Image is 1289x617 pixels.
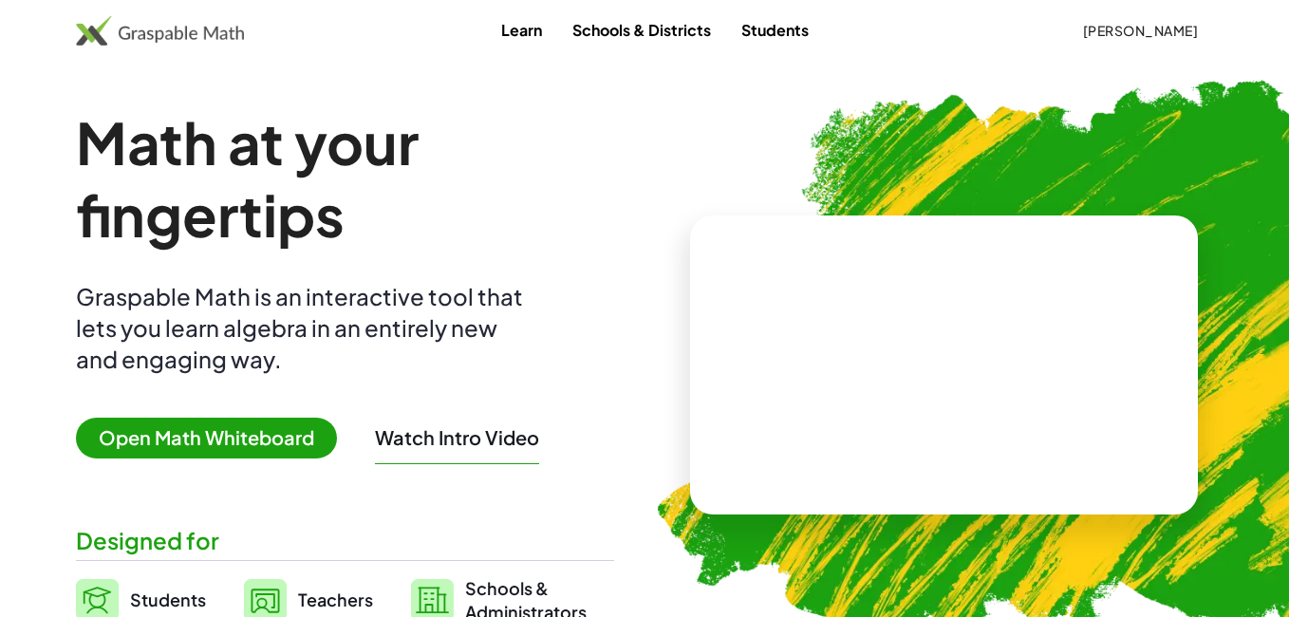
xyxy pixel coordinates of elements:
[726,12,824,47] a: Students
[802,293,1087,436] video: What is this? This is dynamic math notation. Dynamic math notation plays a central role in how Gr...
[76,106,614,251] h1: Math at your fingertips
[76,281,532,375] div: Graspable Math is an interactive tool that lets you learn algebra in an entirely new and engaging...
[298,589,373,610] span: Teachers
[1067,13,1213,47] button: [PERSON_NAME]
[486,12,557,47] a: Learn
[76,525,614,556] div: Designed for
[557,12,726,47] a: Schools & Districts
[76,429,352,449] a: Open Math Whiteboard
[76,418,337,458] span: Open Math Whiteboard
[130,589,206,610] span: Students
[1082,22,1198,39] span: [PERSON_NAME]
[375,425,539,450] button: Watch Intro Video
